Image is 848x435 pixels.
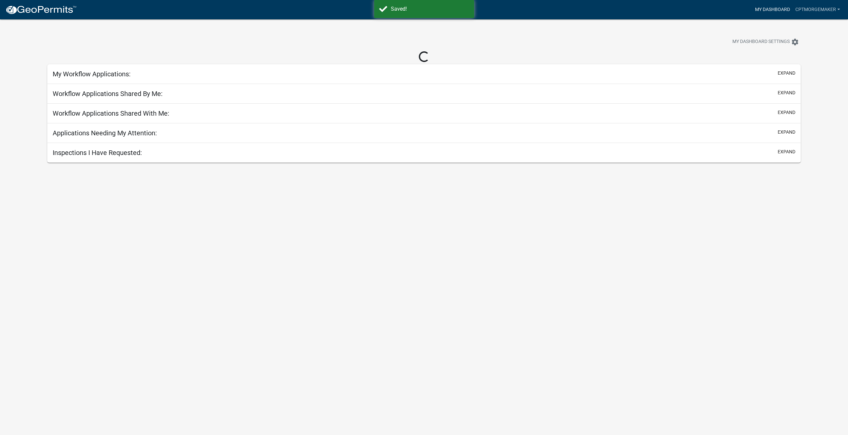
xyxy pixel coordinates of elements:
[53,90,163,98] h5: Workflow Applications Shared By Me:
[53,109,169,117] h5: Workflow Applications Shared With Me:
[732,38,790,46] span: My Dashboard Settings
[778,129,795,136] button: expand
[391,5,469,13] div: Saved!
[53,129,157,137] h5: Applications Needing My Attention:
[778,109,795,116] button: expand
[752,3,793,16] a: My Dashboard
[53,149,142,157] h5: Inspections I Have Requested:
[793,3,843,16] a: cptmorgemaker
[778,148,795,155] button: expand
[791,38,799,46] i: settings
[53,70,131,78] h5: My Workflow Applications:
[778,89,795,96] button: expand
[778,70,795,77] button: expand
[727,35,804,48] button: My Dashboard Settingssettings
